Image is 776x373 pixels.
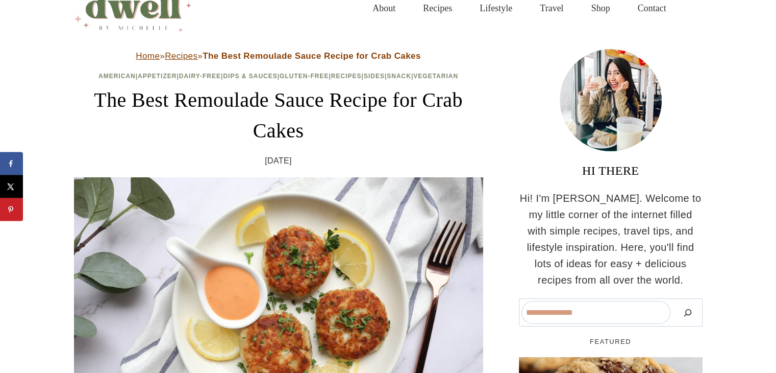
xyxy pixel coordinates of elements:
a: American [98,73,136,80]
a: Sides [364,73,385,80]
a: Snack [387,73,411,80]
a: Gluten-Free [280,73,329,80]
a: Dairy-Free [179,73,221,80]
a: Appetizer [138,73,177,80]
button: Search [675,301,700,324]
span: | | | | | | | | [98,73,458,80]
span: » » [136,51,420,61]
h1: The Best Remoulade Sauce Recipe for Crab Cakes [74,85,483,146]
a: Dips & Sauces [223,73,277,80]
p: Hi! I'm [PERSON_NAME]. Welcome to my little corner of the internet filled with simple recipes, tr... [519,190,703,288]
a: Vegetarian [413,73,458,80]
a: Recipes [165,51,197,61]
strong: The Best Remoulade Sauce Recipe for Crab Cakes [203,51,421,61]
h5: FEATURED [519,337,703,347]
h3: HI THERE [519,161,703,180]
time: [DATE] [265,154,292,168]
a: Home [136,51,160,61]
a: Recipes [331,73,362,80]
